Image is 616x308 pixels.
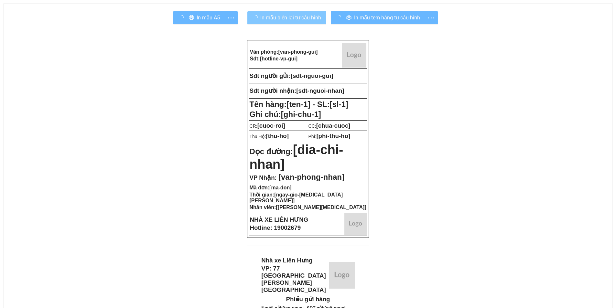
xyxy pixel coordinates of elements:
[286,296,330,303] strong: Phiếu gửi hàng
[250,134,289,139] span: Thu Hộ:
[291,72,333,79] span: [sdt-nguoi-gui]
[261,265,326,293] strong: VP: 77 [GEOGRAPHIC_DATA][PERSON_NAME][GEOGRAPHIC_DATA]
[250,185,292,190] strong: Mã đơn:
[344,213,367,235] img: logo
[329,262,355,289] img: logo
[276,205,366,210] span: [[PERSON_NAME][MEDICAL_DATA]]
[250,123,285,129] span: CR:
[250,147,343,170] strong: Dọc đường:
[308,123,351,129] span: CC:
[296,87,344,94] span: [sdt-nguoi-nhan]
[250,143,343,171] span: [dia-chi-nhan]
[308,134,351,139] span: Phí:
[250,216,308,223] strong: NHÀ XE LIÊN HƯNG
[316,133,350,139] span: [phi-thu-ho]
[261,257,312,264] strong: Nhà xe Liên Hưng
[250,192,343,203] span: [ngay-gio-[MEDICAL_DATA][PERSON_NAME]]
[330,100,348,109] span: [sl-1]
[253,15,260,20] span: loading
[269,185,291,190] span: [ma-don]
[286,100,348,109] span: [ten-1] - SL:
[278,173,344,181] span: [van-phong-nhan]
[250,100,348,109] strong: Tên hàng:
[250,192,343,203] strong: Thời gian:
[260,56,297,61] span: [hotline-vp-gui]
[250,87,297,94] strong: Sđt người nhận:
[250,72,291,79] strong: Sđt người gửi:
[266,133,289,139] span: [thu-ho]
[257,122,285,129] span: [cuoc-roi]
[250,224,301,231] strong: Hotline: 19002679
[250,174,277,181] span: VP Nhận:
[250,49,318,55] strong: Văn phòng:
[250,205,366,210] strong: Nhân viên:
[278,49,318,55] span: [van-phong-gui]
[260,14,321,22] span: In mẫu biên lai tự cấu hình
[342,43,366,68] img: logo
[250,56,298,61] strong: Sđt:
[316,122,351,129] span: [chua-cuoc]
[281,110,321,119] span: [ghi-chu-1]
[250,110,321,119] span: Ghi chú:
[247,11,326,24] button: In mẫu biên lai tự cấu hình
